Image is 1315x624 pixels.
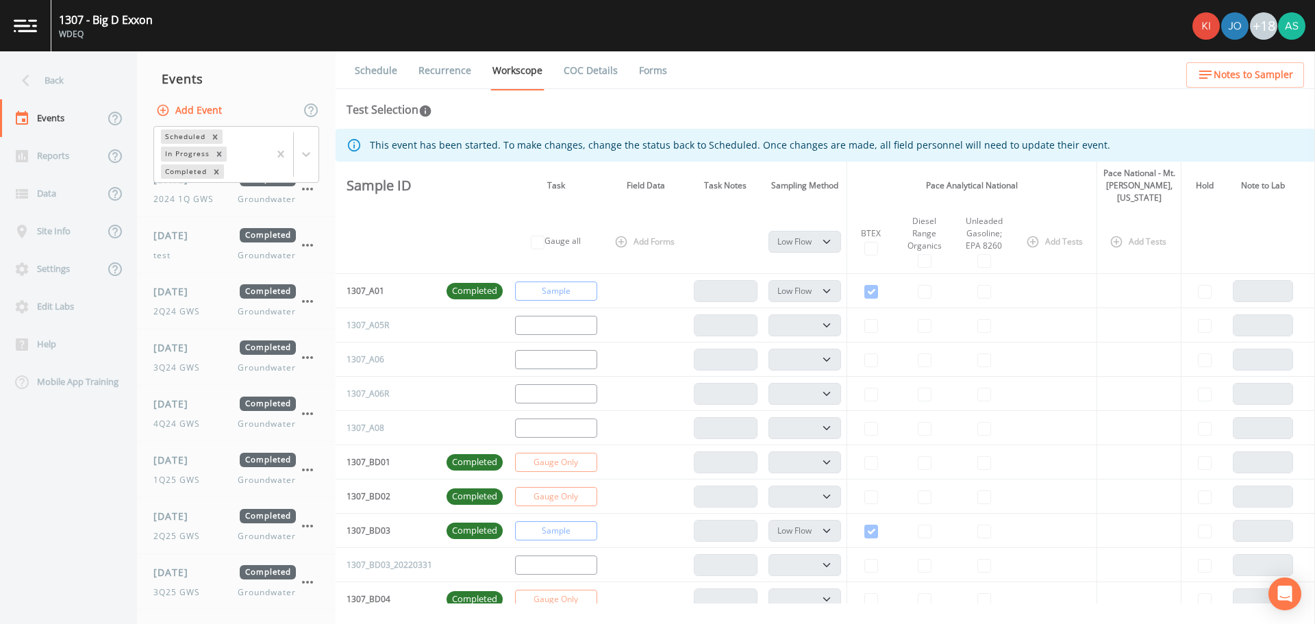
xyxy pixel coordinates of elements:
th: Pace Analytical National [847,162,1097,210]
th: Task [508,162,603,210]
img: 360e392d957c10372a2befa2d3a287f3 [1278,12,1305,40]
span: 3Q25 GWS [153,586,208,599]
a: [DATE]Completed4Q24 GWSGroundwater [137,386,336,442]
div: Kira Cunniff [1192,12,1220,40]
a: [DATE]Completed1Q25 GWSGroundwater [137,442,336,498]
span: Completed [447,490,503,503]
td: 1307_BD03_20220331 [336,548,441,582]
div: Remove Completed [209,164,224,179]
th: Sampling Method [763,162,847,210]
a: [DATE]Completed2Q24 GWSGroundwater [137,273,336,329]
a: [DATE]CompletedtestGroundwater [137,217,336,273]
span: [DATE] [153,509,198,523]
span: Groundwater [238,249,296,262]
th: Pace National - Mt. [PERSON_NAME], [US_STATE] [1097,162,1181,210]
span: 4Q24 GWS [153,418,208,430]
span: Groundwater [238,418,296,430]
td: 1307_A05R [336,308,441,342]
a: [DATE]Completed2Q25 GWSGroundwater [137,498,336,554]
img: d2de15c11da5451b307a030ac90baa3e [1221,12,1249,40]
td: 1307_A06R [336,377,441,411]
th: Hold [1181,162,1227,210]
th: Note to Lab [1227,162,1299,210]
div: In Progress [161,147,212,161]
button: Add Event [153,98,227,123]
div: BTEX [853,227,890,240]
div: Remove Scheduled [208,129,223,144]
span: 2Q25 GWS [153,530,208,542]
div: Test Selection [347,101,432,118]
span: [DATE] [153,565,198,579]
span: Groundwater [238,474,296,486]
a: Forms [637,51,669,90]
span: Completed [240,340,296,355]
td: 1307_A01 [336,274,441,308]
a: Workscope [490,51,544,90]
span: Completed [240,397,296,411]
td: 1307_BD02 [336,479,441,514]
span: [DATE] [153,340,198,355]
img: 90c1b0c37970a682c16f0c9ace18ad6c [1192,12,1220,40]
span: Completed [240,565,296,579]
a: [DATE]Completed3Q25 GWSGroundwater [137,554,336,610]
span: test [153,249,179,262]
label: Gauge all [544,235,581,247]
svg: In this section you'll be able to select the analytical test to run, based on the media type, and... [418,104,432,118]
span: Groundwater [238,586,296,599]
span: Completed [240,453,296,467]
span: Completed [447,592,503,606]
span: Groundwater [238,305,296,318]
td: 1307_BD03 [336,514,441,548]
span: Completed [240,509,296,523]
span: 1Q25 GWS [153,474,208,486]
span: Completed [240,228,296,242]
span: 2Q24 GWS [153,305,208,318]
a: [DATE]Completed2024 1Q GWSGroundwater [137,161,336,217]
div: Diesel Range Organics [901,215,949,252]
div: 1307 - Big D Exxon [59,12,153,28]
div: Remove In Progress [212,147,227,161]
th: Sample ID [336,162,441,210]
div: Open Intercom Messenger [1268,577,1301,610]
th: Task Notes [688,162,762,210]
span: Groundwater [238,530,296,542]
span: [DATE] [153,397,198,411]
td: 1307_A06 [336,342,441,377]
span: Completed [447,524,503,538]
span: Groundwater [238,193,296,205]
span: [DATE] [153,453,198,467]
div: Josh Watzak [1220,12,1249,40]
a: [DATE]Completed3Q24 GWSGroundwater [137,329,336,386]
span: [DATE] [153,228,198,242]
div: This event has been started. To make changes, change the status back to Scheduled. Once changes a... [370,133,1110,158]
span: Groundwater [238,362,296,374]
span: Completed [240,284,296,299]
th: Field Data [603,162,688,210]
td: 1307_A08 [336,411,441,445]
div: WDEQ [59,28,153,40]
img: logo [14,19,37,32]
td: 1307_BD04 [336,582,441,616]
a: Schedule [353,51,399,90]
span: [DATE] [153,284,198,299]
span: 3Q24 GWS [153,362,208,374]
button: Notes to Sampler [1186,62,1304,88]
span: Completed [447,284,503,298]
span: Completed [447,455,503,469]
span: Notes to Sampler [1214,66,1293,84]
div: +18 [1250,12,1277,40]
a: Recurrence [416,51,473,90]
div: Scheduled [161,129,208,144]
span: 2024 1Q GWS [153,193,222,205]
div: Completed [161,164,209,179]
div: Events [137,62,336,96]
td: 1307_BD01 [336,445,441,479]
div: Unleaded Gasoline; EPA 8260 [960,215,1010,252]
a: COC Details [562,51,620,90]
